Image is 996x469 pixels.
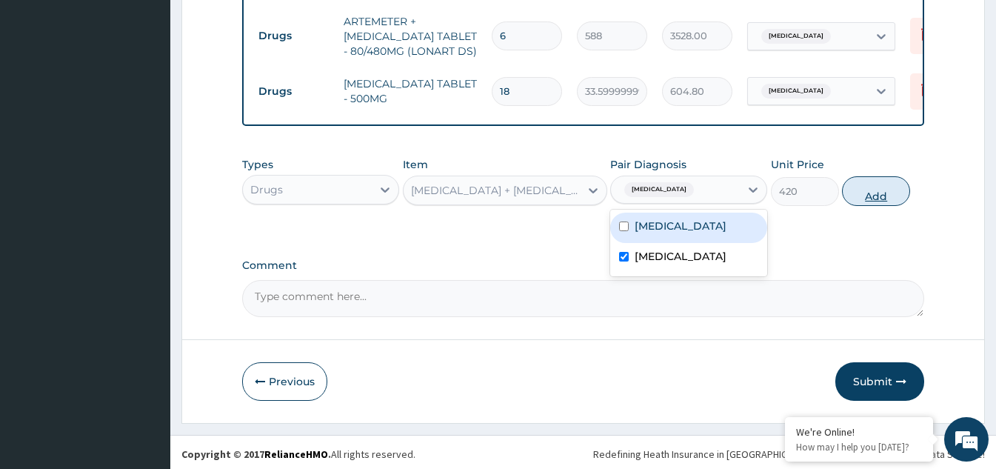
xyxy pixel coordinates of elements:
[771,157,824,172] label: Unit Price
[635,219,726,233] label: [MEDICAL_DATA]
[86,140,204,290] span: We're online!
[264,448,328,461] a: RelianceHMO
[250,182,283,197] div: Drugs
[403,157,428,172] label: Item
[243,7,278,43] div: Minimize live chat window
[624,182,694,197] span: [MEDICAL_DATA]
[635,249,726,264] label: [MEDICAL_DATA]
[27,74,60,111] img: d_794563401_company_1708531726252_794563401
[242,159,273,171] label: Types
[242,259,924,272] label: Comment
[77,83,249,102] div: Chat with us now
[336,7,484,66] td: ARTEMETER + [MEDICAL_DATA] TABLET - 80/480MG (LONART DS)
[242,362,327,401] button: Previous
[761,29,831,44] span: [MEDICAL_DATA]
[835,362,924,401] button: Submit
[593,447,985,462] div: Redefining Heath Insurance in [GEOGRAPHIC_DATA] using Telemedicine and Data Science!
[251,78,336,105] td: Drugs
[7,312,282,364] textarea: Type your message and hit 'Enter'
[251,22,336,50] td: Drugs
[336,69,484,113] td: [MEDICAL_DATA] TABLET - 500MG
[610,157,686,172] label: Pair Diagnosis
[181,448,331,461] strong: Copyright © 2017 .
[842,176,910,206] button: Add
[796,441,922,453] p: How may I help you today?
[796,425,922,439] div: We're Online!
[761,84,831,99] span: [MEDICAL_DATA]
[411,183,581,198] div: [MEDICAL_DATA] + [MEDICAL_DATA] TABLET – 625MG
